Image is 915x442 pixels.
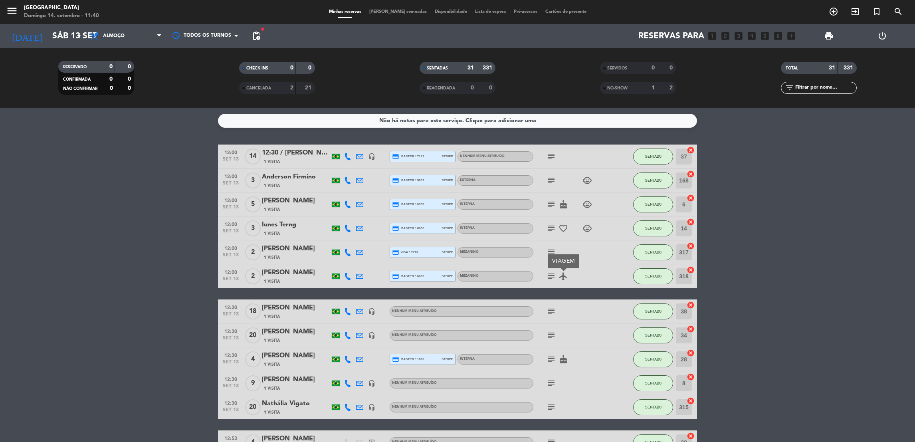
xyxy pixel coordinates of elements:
[559,272,568,281] i: airplanemode_active
[856,24,909,48] div: LOG OUT
[63,77,91,81] span: CONFIRMADA
[844,65,855,71] strong: 331
[645,309,661,313] span: SENTADO
[392,177,424,184] span: master * 5852
[633,327,673,343] button: SENTADO
[392,356,399,363] i: credit_card
[245,327,261,343] span: 20
[221,243,241,252] span: 12:00
[246,86,271,90] span: CANCELADA
[785,83,794,93] i: filter_list
[128,85,133,91] strong: 0
[392,153,424,160] span: master * 7112
[264,159,280,165] span: 1 Visita
[669,85,674,91] strong: 2
[245,303,261,319] span: 18
[687,397,695,405] i: cancel
[633,399,673,415] button: SENTADO
[110,85,113,91] strong: 0
[431,10,471,14] span: Disponibilidade
[221,157,241,166] span: set 13
[687,301,695,309] i: cancel
[262,148,330,158] div: 12:30 / [PERSON_NAME]
[669,65,674,71] strong: 0
[427,66,448,70] span: SENTADAS
[264,230,280,237] span: 1 Visita
[442,226,453,231] span: stripe
[221,407,241,416] span: set 13
[645,405,661,409] span: SENTADO
[687,349,695,357] i: cancel
[262,196,330,206] div: [PERSON_NAME]
[392,201,424,208] span: master * 0359
[6,5,18,17] i: menu
[645,154,661,159] span: SENTADO
[221,302,241,311] span: 12:30
[264,313,280,320] span: 1 Visita
[392,381,437,385] span: Nenhum menu atribuído
[392,201,399,208] i: credit_card
[245,172,261,188] span: 3
[264,409,280,416] span: 1 Visita
[262,351,330,361] div: [PERSON_NAME]
[221,180,241,190] span: set 13
[392,333,437,337] span: Nenhum menu atribuído
[365,10,431,14] span: [PERSON_NAME] semeadas
[483,65,494,71] strong: 331
[392,309,437,313] span: Nenhum menu atribuído
[252,31,261,41] span: pending_actions
[559,224,568,233] i: favorite_border
[645,357,661,361] span: SENTADO
[24,12,99,20] div: Domingo 14. setembro - 11:40
[687,325,695,333] i: cancel
[245,399,261,415] span: 20
[368,153,375,160] i: headset_mic
[128,64,133,69] strong: 0
[687,432,695,440] i: cancel
[392,273,424,280] span: master * 6003
[368,380,375,387] i: headset_mic
[547,200,556,209] i: subject
[760,31,770,41] i: looks_5
[392,225,399,232] i: credit_card
[645,226,661,230] span: SENTADO
[24,4,99,12] div: [GEOGRAPHIC_DATA]
[246,66,268,70] span: CHECK INS
[221,311,241,321] span: set 13
[442,154,453,159] span: stripe
[109,76,113,82] strong: 0
[6,5,18,20] button: menu
[392,273,399,280] i: credit_card
[633,149,673,165] button: SENTADO
[582,176,592,185] i: child_care
[264,182,280,189] span: 1 Visita
[245,375,261,391] span: 9
[264,337,280,344] span: 1 Visita
[262,220,330,230] div: Iunes Terng
[733,31,744,41] i: looks_3
[829,65,835,71] strong: 31
[442,274,453,279] span: stripe
[325,10,365,14] span: Minhas reservas
[547,176,556,185] i: subject
[379,116,536,125] div: Não há notas para este serviço. Clique para adicionar uma
[645,333,661,337] span: SENTADO
[633,196,673,212] button: SENTADO
[850,7,860,16] i: exit_to_app
[221,350,241,359] span: 12:30
[707,31,717,41] i: looks_one
[221,147,241,157] span: 12:00
[103,33,125,39] span: Almoço
[221,219,241,228] span: 12:00
[221,374,241,383] span: 12:30
[245,351,261,367] span: 4
[368,332,375,339] i: headset_mic
[264,206,280,213] span: 1 Visita
[460,250,479,254] span: Mezanino
[687,194,695,202] i: cancel
[260,27,265,32] span: fiber_manual_record
[427,86,455,90] span: REAGENDADA
[109,64,113,69] strong: 0
[687,218,695,226] i: cancel
[245,268,261,284] span: 2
